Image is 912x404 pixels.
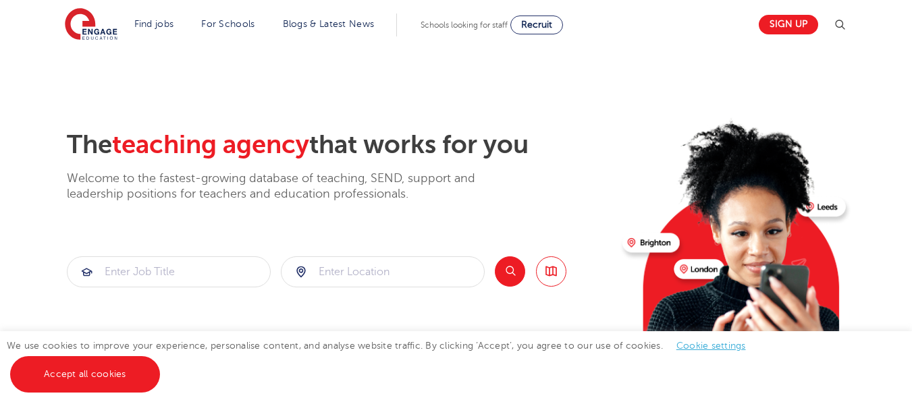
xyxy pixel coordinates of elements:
img: Engage Education [65,8,117,42]
a: Find jobs [134,19,174,29]
a: Blogs & Latest News [283,19,375,29]
input: Submit [281,257,484,287]
span: Recruit [521,20,552,30]
a: Sign up [759,15,818,34]
span: Schools looking for staff [421,20,508,30]
span: We use cookies to improve your experience, personalise content, and analyse website traffic. By c... [7,341,759,379]
button: Search [495,256,525,287]
div: Submit [281,256,485,287]
a: Cookie settings [676,341,746,351]
h2: The that works for you [67,129,612,161]
a: Recruit [510,16,563,34]
span: teaching agency [112,130,309,159]
a: Accept all cookies [10,356,160,393]
a: For Schools [201,19,254,29]
p: Welcome to the fastest-growing database of teaching, SEND, support and leadership positions for t... [67,171,512,202]
div: Submit [67,256,271,287]
input: Submit [68,257,270,287]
